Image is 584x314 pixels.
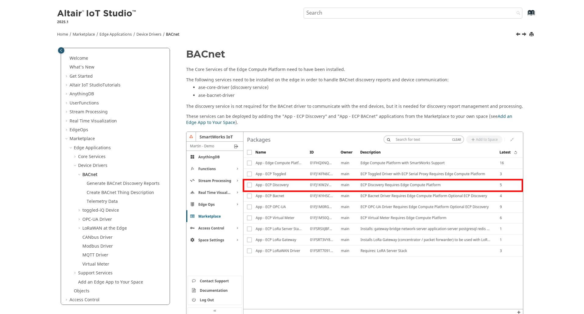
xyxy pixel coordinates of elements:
[516,31,521,39] a: Previous topic: Device Drivers
[99,32,132,37] a: Edge Applications
[186,77,523,101] div: The following services need to be installed on the edge in order to handle BACnet discovery repor...
[70,64,94,70] a: What's New
[70,136,95,142] a: Marketplace
[82,234,113,241] a: CANbus Driver
[78,172,82,178] span: Collapse BACnet
[82,261,109,267] a: Virtual Meter
[82,207,119,213] a: toggled-iQ Device
[70,55,88,62] a: Welcome
[73,270,78,276] span: Expand Support Services
[65,136,70,142] span: Collapse Marketplace
[82,171,97,178] a: BACnet
[136,32,161,37] a: Device Drivers
[518,12,532,19] a: Go to index terms page
[65,82,70,88] span: Expand Altair IoT StudioTutorials
[87,198,118,205] a: Telemetry Data
[522,31,527,39] a: Next topic: Generate BACnet Discovery Reports
[304,8,523,19] input: Search query
[186,49,523,59] h1: BACnet
[78,270,113,276] a: Support Services
[70,127,88,133] a: EdgeOps
[82,252,108,258] a: MQTT Driver
[78,153,106,160] a: Core Services
[70,100,99,106] a: UserFunctions
[508,8,525,19] button: Search
[530,30,535,39] button: Print this page
[70,118,117,124] a: Real Time Visualization
[198,85,523,93] li: ase-core-driver (discovery service)
[78,217,82,223] span: Expand OPC-UA Driver
[48,26,536,40] nav: Tools
[70,82,121,88] a: Altair IoT StudioTutorials
[57,32,68,37] a: Home
[70,73,93,79] a: Get Started
[186,114,523,125] p: These services can be deployed by adding the "App - ECP Discovery" and "App - ECP BACnet" applica...
[82,216,112,223] a: OPC-UA Driver
[70,109,108,115] a: Stream Processing
[70,82,103,88] span: Altair IoT Studio
[65,109,70,115] span: Expand Stream Processing
[82,225,127,231] a: LoRaWAN at the Edge
[57,9,137,19] img: Altair IoT Studio
[65,100,70,106] span: Expand UserFunctions
[186,113,512,126] a: Add an Edge App to Your Space
[70,91,94,97] a: AnythingDB
[74,145,111,151] a: Edge Applications
[74,288,89,294] a: Objects
[78,162,107,169] a: Device Drivers
[57,19,137,25] p: 2025.1
[65,73,70,79] span: Expand Get Started
[198,93,523,101] li: ase-bacnet-driver
[69,145,74,151] span: Collapse Edge Applications
[186,104,523,110] p: The discovery service is not required for the BACnet driver to communicate with the end devices, ...
[58,47,64,54] button: Toggle publishing table of content
[78,207,82,213] span: Expand toggled-iQ Device
[87,180,160,187] a: Generate BACnet Discovery Reports
[65,118,70,124] span: Expand Real Time Visualization
[65,91,70,97] span: Expand AnythingDB
[65,127,70,133] span: Expand EdgeOps
[73,32,95,37] a: Marketplace
[166,32,179,37] a: BACnet
[79,100,99,106] span: Functions
[82,243,113,249] a: Modbus Driver
[65,297,70,303] span: Expand Access Control
[73,154,78,160] span: Expand Core Services
[87,189,154,196] a: Create BACnet Thing Description
[73,163,78,169] span: Collapse Device Drivers
[78,225,82,231] span: Expand LoRaWAN at the Edge
[70,297,99,303] a: Access Control
[78,279,143,285] a: Add an Edge App to Your Space
[186,67,523,73] p: The Core Services of the Edge Compute Platform need to have been installed.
